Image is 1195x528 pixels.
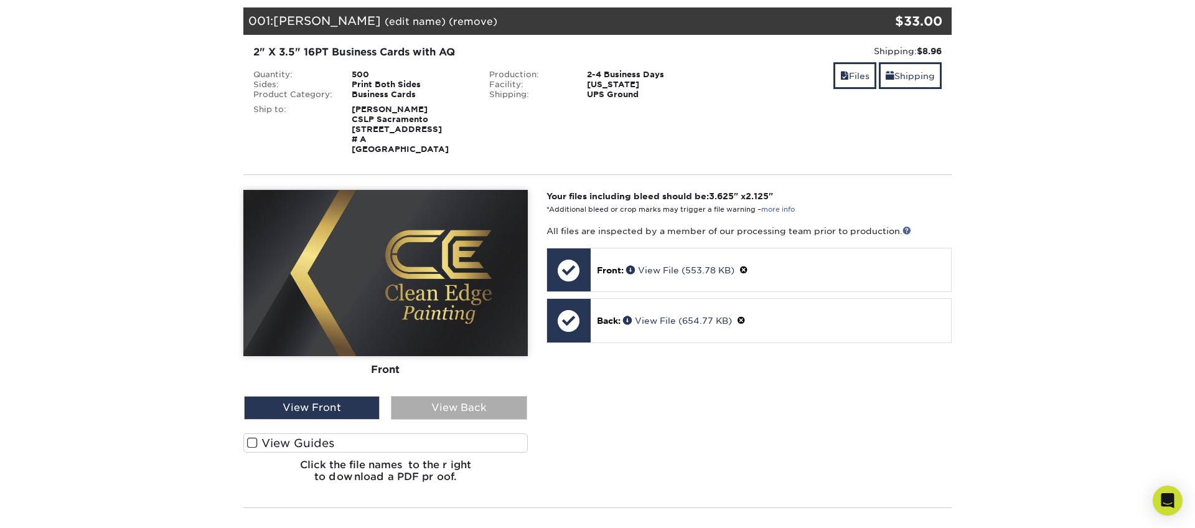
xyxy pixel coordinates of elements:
[578,90,715,100] div: UPS Ground
[1153,486,1183,516] div: Open Intercom Messenger
[623,316,732,326] a: View File (654.77 KB)
[578,80,715,90] div: [US_STATE]
[709,191,734,201] span: 3.625
[597,265,624,275] span: Front:
[840,71,849,81] span: files
[253,45,706,60] div: 2" X 3.5" 16PT Business Cards with AQ
[597,316,621,326] span: Back:
[243,459,528,493] h6: Click the file names to the right to download a PDF proof.
[385,16,446,27] a: (edit name)
[244,105,342,154] div: Ship to:
[546,205,795,214] small: *Additional bleed or crop marks may trigger a file warning –
[833,12,942,31] div: $33.00
[243,433,528,453] label: View Guides
[244,90,342,100] div: Product Category:
[342,80,480,90] div: Print Both Sides
[391,396,527,420] div: View Back
[886,71,894,81] span: shipping
[352,105,449,154] strong: [PERSON_NAME] CSLP Sacramento [STREET_ADDRESS] # A [GEOGRAPHIC_DATA]
[879,62,942,89] a: Shipping
[243,356,528,384] div: Front
[578,70,715,80] div: 2-4 Business Days
[480,80,578,90] div: Facility:
[546,225,952,237] p: All files are inspected by a member of our processing team prior to production.
[449,16,497,27] a: (remove)
[480,70,578,80] div: Production:
[342,70,480,80] div: 500
[244,70,342,80] div: Quantity:
[761,205,795,214] a: more info
[244,80,342,90] div: Sides:
[244,396,380,420] div: View Front
[480,90,578,100] div: Shipping:
[546,191,773,201] strong: Your files including bleed should be: " x "
[917,46,942,56] strong: $8.96
[342,90,480,100] div: Business Cards
[626,265,734,275] a: View File (553.78 KB)
[746,191,769,201] span: 2.125
[833,62,876,89] a: Files
[273,14,381,27] span: [PERSON_NAME]
[724,45,942,57] div: Shipping:
[243,7,833,35] div: 001:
